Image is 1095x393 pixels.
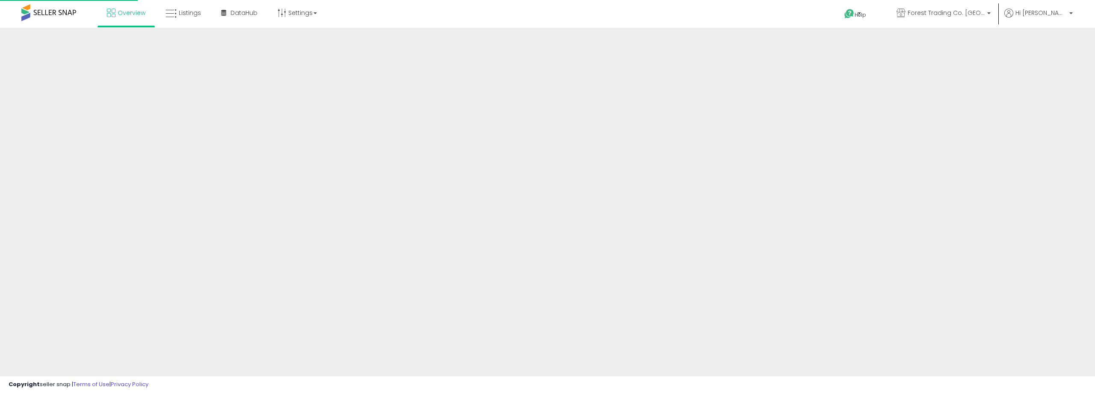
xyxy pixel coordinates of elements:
[838,2,883,28] a: Help
[844,9,855,19] i: Get Help
[9,380,40,388] strong: Copyright
[73,380,109,388] a: Terms of Use
[231,9,257,17] span: DataHub
[179,9,201,17] span: Listings
[118,9,145,17] span: Overview
[111,380,148,388] a: Privacy Policy
[9,381,148,389] div: seller snap | |
[855,11,866,18] span: Help
[1004,9,1073,28] a: Hi [PERSON_NAME]
[1015,9,1067,17] span: Hi [PERSON_NAME]
[908,9,985,17] span: Forest Trading Co. [GEOGRAPHIC_DATA]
